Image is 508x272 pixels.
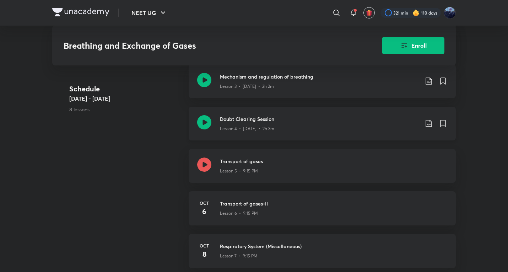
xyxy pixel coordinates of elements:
[220,73,419,80] h3: Mechanism and regulation of breathing
[189,149,456,191] a: Transport of gasesLesson 5 • 9:15 PM
[127,6,172,20] button: NEET UG
[220,253,258,259] p: Lesson 7 • 9:15 PM
[52,8,109,16] img: Company Logo
[197,249,211,260] h4: 8
[189,191,456,234] a: Oct6Transport of gases-IILesson 6 • 9:15 PM
[366,10,372,16] img: avatar
[52,8,109,18] a: Company Logo
[220,242,447,250] h3: Respiratory System (Miscellaneous)
[69,94,183,103] h5: [DATE] - [DATE]
[220,168,258,174] p: Lesson 5 • 9:15 PM
[220,200,447,207] h3: Transport of gases-II
[363,7,375,18] button: avatar
[69,106,183,113] p: 8 lessons
[220,158,447,165] h3: Transport of gases
[189,64,456,107] a: Mechanism and regulation of breathingLesson 3 • [DATE] • 2h 2m
[220,115,419,123] h3: Doubt Clearing Session
[197,242,211,249] h6: Oct
[382,37,444,54] button: Enroll
[220,83,274,90] p: Lesson 3 • [DATE] • 2h 2m
[197,206,211,217] h4: 6
[64,41,342,51] h3: Breathing and Exchange of Gases
[69,84,183,94] h4: Schedule
[197,200,211,206] h6: Oct
[220,126,274,132] p: Lesson 4 • [DATE] • 2h 3m
[220,210,258,217] p: Lesson 6 • 9:15 PM
[189,107,456,149] a: Doubt Clearing SessionLesson 4 • [DATE] • 2h 3m
[444,7,456,19] img: Kushagra Singh
[412,9,420,16] img: streak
